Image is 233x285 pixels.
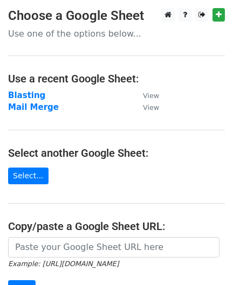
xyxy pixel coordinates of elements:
p: Use one of the options below... [8,28,225,39]
small: View [143,92,159,100]
a: Mail Merge [8,102,59,112]
h4: Select another Google Sheet: [8,147,225,159]
h4: Copy/paste a Google Sheet URL: [8,220,225,233]
small: Example: [URL][DOMAIN_NAME] [8,260,119,268]
small: View [143,103,159,112]
h3: Choose a Google Sheet [8,8,225,24]
a: Select... [8,168,49,184]
a: Blasting [8,91,45,100]
input: Paste your Google Sheet URL here [8,237,220,258]
a: View [132,102,159,112]
a: View [132,91,159,100]
h4: Use a recent Google Sheet: [8,72,225,85]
